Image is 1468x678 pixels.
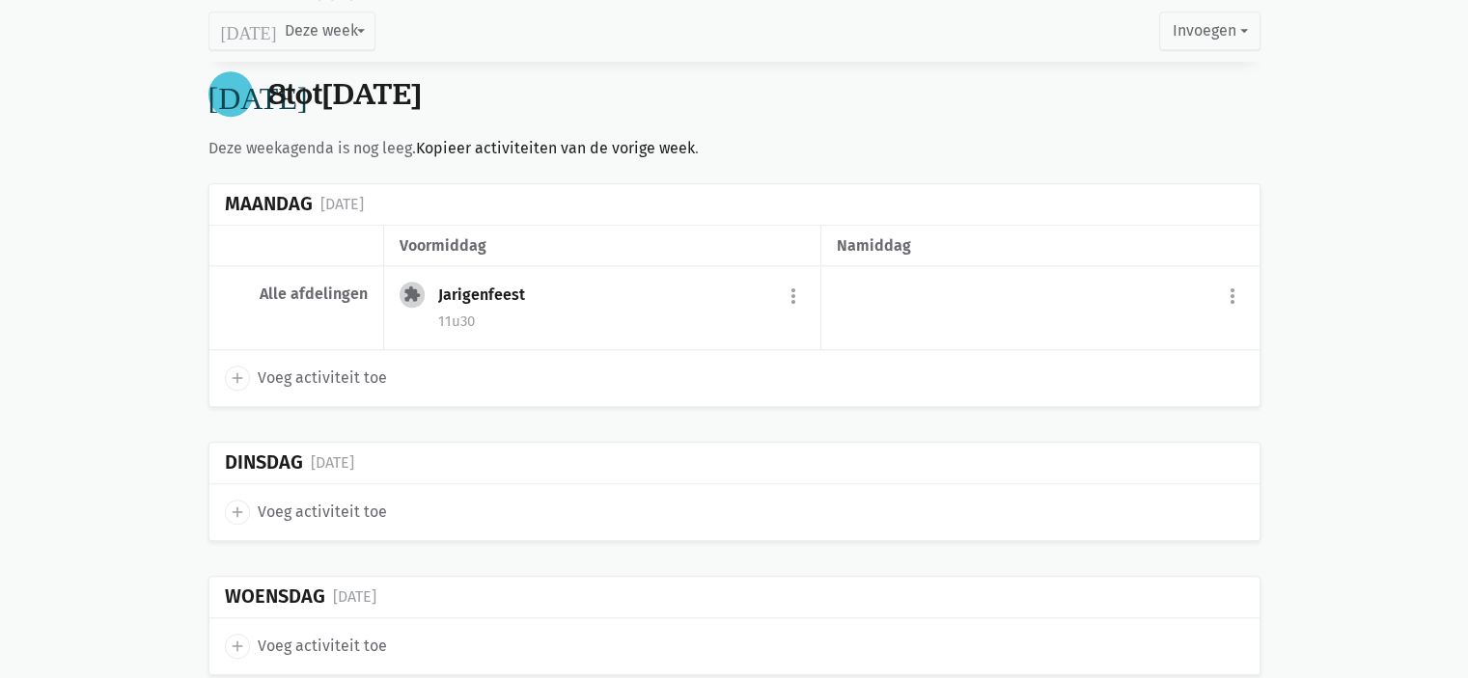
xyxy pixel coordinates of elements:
[221,22,277,40] i: [DATE]
[1159,12,1260,50] button: Invoegen
[400,233,805,258] div: voormiddag
[258,366,387,391] span: Voeg activiteit toe
[438,285,540,305] div: Jarigenfeest
[225,366,387,391] a: add Voeg activiteit toe
[258,634,387,659] span: Voeg activiteit toe
[268,73,286,114] span: 8
[225,500,387,525] a: add Voeg activiteit toe
[416,139,695,157] a: Kopieer activiteiten van de vorige week
[322,73,422,114] span: [DATE]
[225,585,325,608] div: Woensdag
[208,78,308,109] i: [DATE]
[333,584,376,610] div: [DATE]
[320,192,364,217] div: [DATE]
[225,634,387,659] a: add Voeg activiteit toe
[229,369,246,387] i: add
[225,451,303,474] div: Dinsdag
[225,193,313,215] div: Maandag
[438,312,475,330] span: 11u30
[311,450,354,475] div: [DATE]
[837,233,1243,258] div: namiddag
[229,637,246,655] i: add
[268,76,422,112] div: tot
[208,136,1260,161] div: Deze weekagenda is nog leeg. .
[229,503,246,521] i: add
[225,285,368,304] div: Alle afdelingen
[403,285,421,303] i: extension
[258,500,387,525] span: Voeg activiteit toe
[208,12,375,50] button: Deze week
